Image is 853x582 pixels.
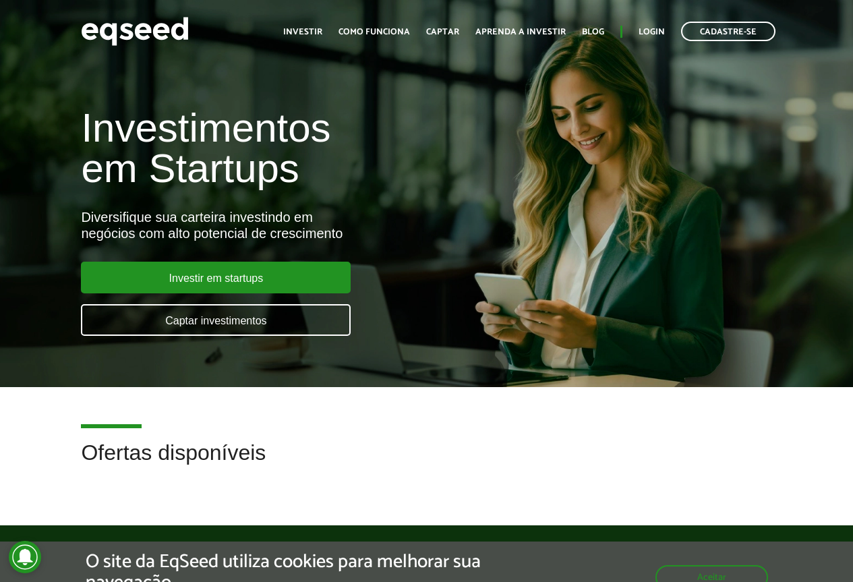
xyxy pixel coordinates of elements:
[426,28,459,36] a: Captar
[339,28,410,36] a: Como funciona
[81,108,488,189] h1: Investimentos em Startups
[81,304,351,336] a: Captar investimentos
[81,209,488,241] div: Diversifique sua carteira investindo em negócios com alto potencial de crescimento
[582,28,604,36] a: Blog
[681,22,775,41] a: Cadastre-se
[81,262,351,293] a: Investir em startups
[81,13,189,49] img: EqSeed
[475,28,566,36] a: Aprenda a investir
[81,441,771,485] h2: Ofertas disponíveis
[283,28,322,36] a: Investir
[639,28,665,36] a: Login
